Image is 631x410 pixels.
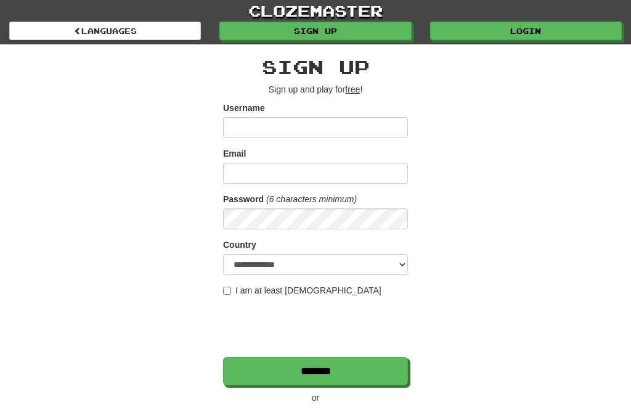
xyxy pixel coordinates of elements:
[223,303,410,351] iframe: reCAPTCHA
[266,194,357,204] em: (6 characters minimum)
[223,193,264,205] label: Password
[223,102,265,114] label: Username
[430,22,622,40] a: Login
[223,287,231,295] input: I am at least [DEMOGRAPHIC_DATA]
[223,57,408,77] h2: Sign up
[345,84,360,94] u: free
[219,22,411,40] a: Sign up
[223,83,408,96] p: Sign up and play for !
[9,22,201,40] a: Languages
[223,239,256,251] label: Country
[223,392,408,404] p: or
[223,147,246,160] label: Email
[223,284,381,297] label: I am at least [DEMOGRAPHIC_DATA]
